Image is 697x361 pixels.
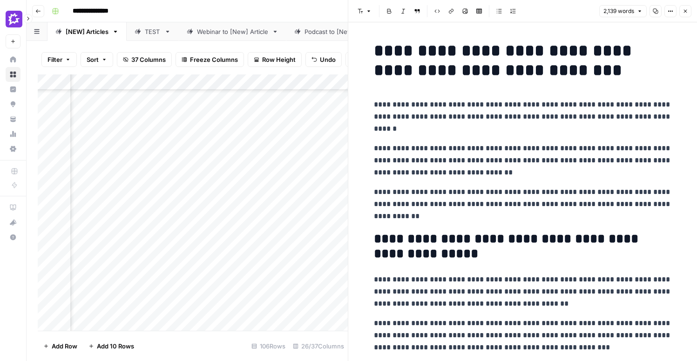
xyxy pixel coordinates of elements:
button: Sort [81,52,113,67]
span: Add 10 Rows [97,341,134,351]
a: TEST [127,22,179,41]
button: Workspace: Gong [6,7,20,31]
span: 2,139 words [603,7,634,15]
a: AirOps Academy [6,200,20,215]
button: What's new? [6,215,20,230]
span: Undo [320,55,336,64]
a: [NEW] Articles [47,22,127,41]
span: Freeze Columns [190,55,238,64]
a: Insights [6,82,20,97]
div: 106 Rows [248,339,289,354]
img: Gong Logo [6,11,22,27]
span: Add Row [52,341,77,351]
div: Podcast to [New] Article [305,27,376,36]
span: Filter [47,55,62,64]
div: TEST [145,27,161,36]
a: Home [6,52,20,67]
button: Help + Support [6,230,20,245]
div: [NEW] Articles [66,27,108,36]
button: Row Height [248,52,302,67]
a: Webinar to [New] Article [179,22,286,41]
button: 2,139 words [599,5,647,17]
button: Undo [305,52,342,67]
button: Add 10 Rows [83,339,140,354]
span: Row Height [262,55,296,64]
a: Usage [6,127,20,141]
a: Podcast to [New] Article [286,22,394,41]
a: Settings [6,141,20,156]
a: Browse [6,67,20,82]
div: What's new? [6,215,20,229]
span: 37 Columns [131,55,166,64]
button: Add Row [38,339,83,354]
button: 37 Columns [117,52,172,67]
span: Sort [87,55,99,64]
div: Webinar to [New] Article [197,27,268,36]
a: Opportunities [6,97,20,112]
a: Your Data [6,112,20,127]
div: 26/37 Columns [289,339,348,354]
button: Freeze Columns [176,52,244,67]
button: Filter [41,52,77,67]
